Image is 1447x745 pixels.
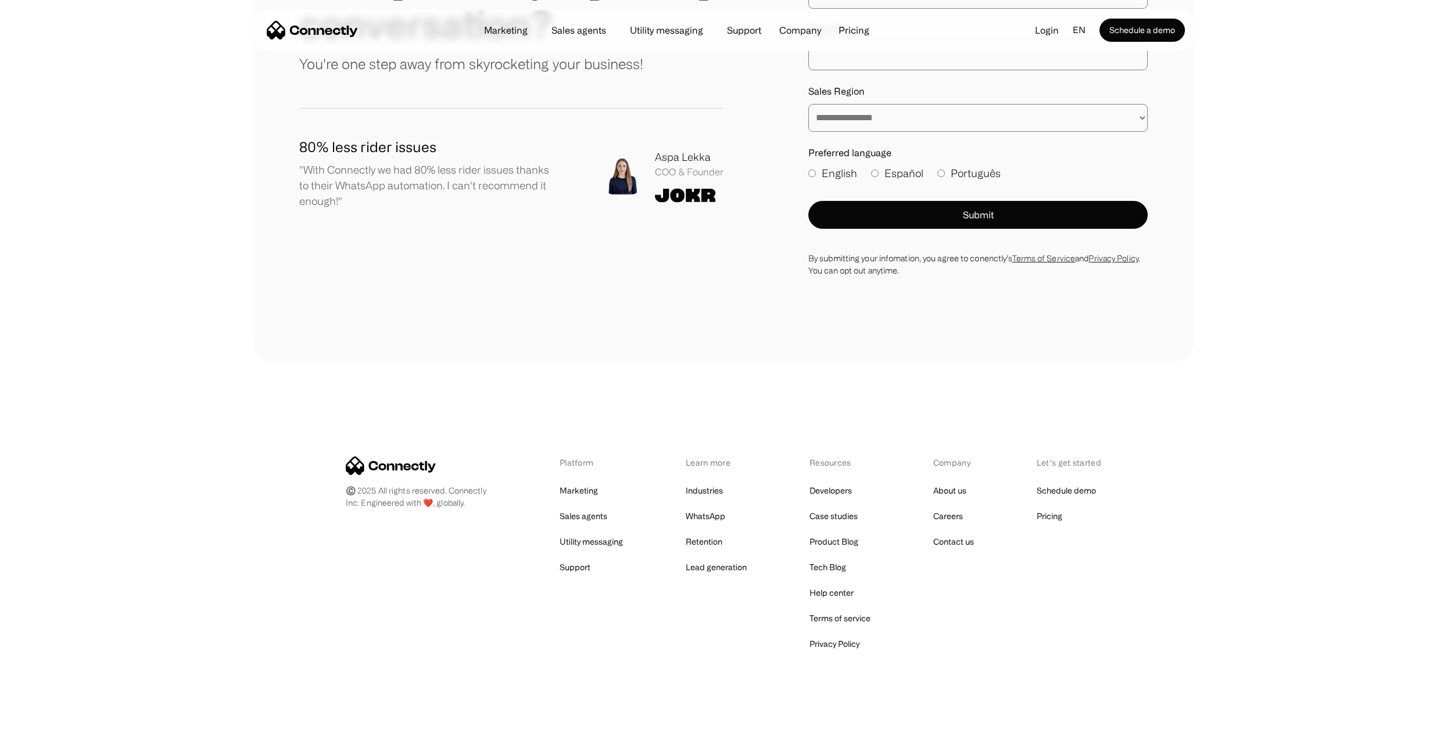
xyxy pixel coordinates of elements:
[810,534,858,550] a: Product Blog
[560,456,623,469] div: Platform
[1012,254,1076,262] a: Terms of Service
[933,534,974,550] a: Contact us
[686,456,747,469] div: Learn more
[871,165,923,181] label: Español
[933,508,963,524] a: Careers
[686,559,747,575] a: Lead generation
[267,21,358,39] a: home
[808,146,1148,160] label: Preferred language
[808,84,1148,98] label: Sales Region
[810,636,859,652] a: Privacy Policy
[560,483,598,499] a: Marketing
[655,149,723,165] div: Aspa Lekka
[299,53,643,74] p: You're one step away from skyrocketing your business!
[933,456,974,469] div: Company
[937,165,1001,181] label: Português
[808,252,1148,276] div: By submitting your infomation, you agree to conenctly’s and . You can opt out anytime.
[810,585,854,601] a: Help center
[299,162,554,209] p: "With Connectly we had 80% less rider issues thanks to their WhatsApp automation. I can't recomme...
[810,456,871,469] div: Resources
[560,559,590,575] a: Support
[776,22,825,38] div: Company
[1068,21,1099,39] div: en
[1037,483,1096,499] a: Schedule demo
[810,559,846,575] a: Tech Blog
[829,26,879,35] a: Pricing
[808,170,816,177] input: English
[686,508,725,524] a: WhatsApp
[808,165,857,181] label: English
[686,534,722,550] a: Retention
[810,610,871,627] a: Terms of service
[1026,21,1068,39] a: Login
[810,508,858,524] a: Case studies
[1037,456,1101,469] div: Let’s get started
[718,26,771,35] a: Support
[542,26,615,35] a: Sales agents
[299,136,554,157] h1: 80% less rider issues
[560,534,623,550] a: Utility messaging
[1037,508,1062,524] a: Pricing
[808,201,1148,229] button: Submit
[937,170,945,177] input: Português
[621,26,712,35] a: Utility messaging
[23,725,70,741] ul: Language list
[1099,19,1185,42] a: Schedule a demo
[779,22,821,38] div: Company
[686,483,723,499] a: Industries
[12,724,70,741] aside: Language selected: English
[810,483,852,499] a: Developers
[475,26,537,35] a: Marketing
[871,170,879,177] input: Español
[560,508,607,524] a: Sales agents
[1073,21,1086,39] div: en
[1088,254,1138,262] a: Privacy Policy
[655,165,723,179] div: COO & Founder
[933,483,966,499] a: About us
